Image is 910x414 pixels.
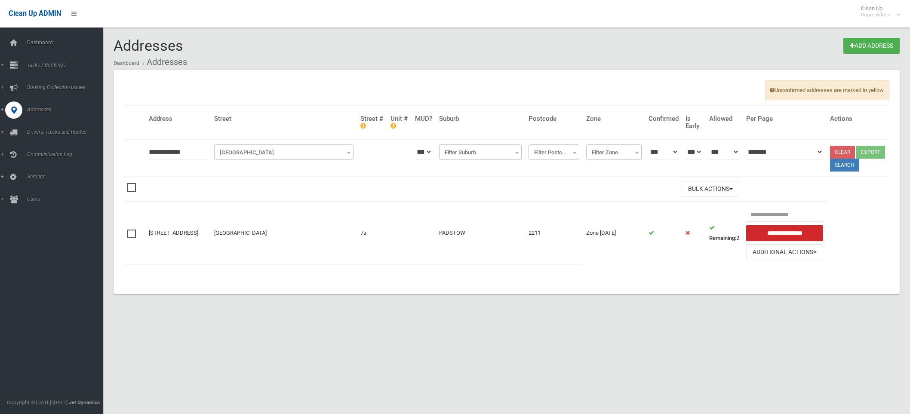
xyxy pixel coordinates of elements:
a: [STREET_ADDRESS] [149,230,198,236]
h4: Street [214,115,354,123]
span: Users [25,196,111,202]
h4: Actions [830,115,886,123]
button: Additional Actions [746,244,823,260]
button: Bulk Actions [682,181,739,197]
td: Zone [DATE] [583,202,645,264]
button: Search [830,159,859,172]
td: 2211 [525,202,583,264]
h4: Confirmed [649,115,679,123]
a: Dashboard [114,60,139,66]
span: Clean Up ADMIN [9,9,61,18]
span: Communication Log [25,151,111,157]
a: Clear [830,146,855,159]
span: Booking Collection Issues [25,84,111,90]
span: Addresses [25,107,111,113]
td: PADSTOW [436,202,525,264]
h4: Per Page [746,115,823,123]
td: 2 [706,202,743,264]
h4: Allowed [709,115,739,123]
strong: Remaining: [709,235,736,241]
h4: Street # [360,115,384,129]
span: Filter Suburb [441,147,520,159]
span: Unconfirmed addresses are marked in yellow. [765,80,889,100]
span: Filter Postcode [529,144,579,160]
span: Filter Zone [586,144,641,160]
h4: Zone [586,115,641,123]
span: Addresses [114,37,183,54]
button: Export [856,146,885,159]
h4: Suburb [439,115,522,123]
td: 7a [357,202,387,264]
span: Filter Zone [588,147,639,159]
h4: Address [149,115,207,123]
small: Super Admin [861,12,891,18]
strong: Jet Dynamics [69,399,100,405]
span: Filter Street [216,147,351,159]
h4: Unit # [390,115,408,129]
h4: Postcode [529,115,579,123]
span: Filter Postcode [531,147,577,159]
span: Dashboard [25,40,111,46]
span: Tasks / Bookings [25,62,111,68]
td: [GEOGRAPHIC_DATA] [211,202,357,264]
span: Clean Up [857,5,899,18]
li: Addresses [141,54,187,70]
span: Filter Street [214,144,354,160]
span: Settings [25,174,111,180]
h4: MUD? [415,115,432,123]
span: Filter Suburb [439,144,522,160]
span: Copyright © [DATE]-[DATE] [7,399,68,405]
span: Drivers, Trucks and Routes [25,129,111,135]
h4: Is Early [686,115,703,129]
a: Add Address [843,38,900,54]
